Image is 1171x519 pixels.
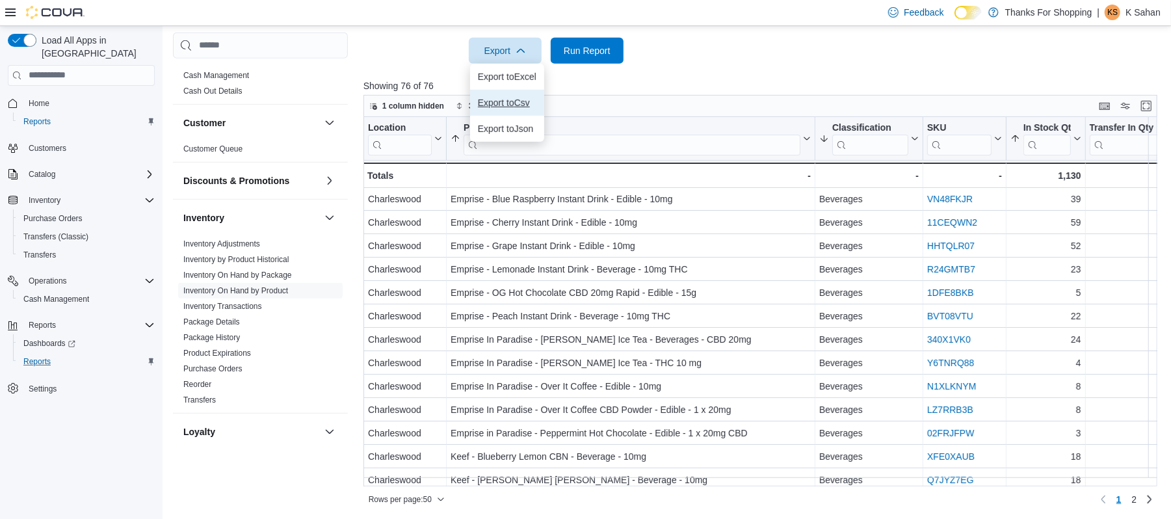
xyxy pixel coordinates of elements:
span: 2 [1132,493,1137,506]
p: Showing 76 of 76 [363,79,1166,92]
button: Export toExcel [470,64,544,90]
div: Charleswood [368,379,442,394]
div: Emprise In Paradise - Over It Coffee CBD Powder - Edible - 1 x 20mg [451,402,811,418]
a: HHTQLR07 [927,241,975,251]
button: Inventory [3,191,160,209]
button: Loyalty [183,425,319,438]
span: Cash Management [23,294,89,304]
div: 0 [1089,355,1171,371]
span: Inventory [23,193,155,208]
p: Thanks For Shopping [1005,5,1092,20]
div: Beverages [819,379,919,394]
span: Cash Management [18,291,155,307]
span: Export [477,38,534,64]
a: Reports [18,114,56,129]
button: Purchase Orders [13,209,160,228]
div: Beverages [819,215,919,230]
button: Customers [3,139,160,157]
button: Reports [3,316,160,334]
a: Inventory Transactions [183,302,262,311]
button: Transfers [13,246,160,264]
span: Reports [23,317,155,333]
div: Beverages [819,261,919,277]
div: Emprise In Paradise - Over It Coffee - Edible - 10mg [451,379,811,394]
span: Dashboards [18,336,155,351]
button: Rows per page:50 [363,492,450,507]
a: 02FRJFPW [927,428,974,438]
a: Home [23,96,55,111]
span: Inventory On Hand by Product [183,286,288,296]
div: Location [368,122,432,155]
h3: Loyalty [183,425,215,438]
div: Beverages [819,402,919,418]
button: Keyboard shortcuts [1097,98,1112,114]
span: 3 fields sorted [469,101,521,111]
div: Beverages [819,308,919,324]
div: Charleswood [368,449,442,464]
span: Inventory by Product Historical [183,254,289,265]
span: Export to Csv [478,98,536,108]
div: Beverages [819,472,919,488]
div: Emprise - Cherry Instant Drink - Edible - 10mg [451,215,811,230]
a: LZ7RRB3B [927,405,973,415]
button: In Stock Qty [1010,122,1081,155]
button: Home [3,94,160,113]
a: Package History [183,333,240,342]
span: Feedback [904,6,943,19]
div: 0 [1089,332,1171,347]
div: 0 [1089,285,1171,300]
span: Inventory On Hand by Package [183,270,292,280]
a: Package Details [183,317,240,326]
a: Cash Out Details [183,86,243,96]
span: Inventory Adjustments [183,239,260,249]
button: Display options [1118,98,1133,114]
p: | [1098,5,1100,20]
div: 52 [1010,238,1081,254]
span: Settings [23,380,155,396]
div: Beverages [819,191,919,207]
div: Emprise in Paradise - Peppermint Hot Chocolate - Edible - 1 x 20mg CBD [451,425,811,441]
div: 23 [1010,261,1081,277]
div: Charleswood [368,402,442,418]
div: Inventory [173,236,348,413]
div: Totals [367,168,442,183]
a: Transfers [183,395,216,405]
div: 4 [1010,355,1081,371]
a: Inventory Adjustments [183,239,260,248]
button: Page 1 of 2 [1111,489,1127,510]
a: Purchase Orders [18,211,88,226]
div: K Sahan [1105,5,1120,20]
button: Classification [819,122,919,155]
h3: Inventory [183,211,224,224]
a: Reorder [183,380,211,389]
a: Customer Queue [183,144,243,153]
span: Transfers (Classic) [18,229,155,245]
div: - [451,168,811,183]
span: Purchase Orders [18,211,155,226]
div: Classification [832,122,908,134]
span: Purchase Orders [23,213,83,224]
button: Operations [23,273,72,289]
div: 5 [1010,285,1081,300]
div: 39 [1010,191,1081,207]
button: 1 column hidden [364,98,449,114]
div: 0 [1089,238,1171,254]
input: Dark Mode [954,6,982,20]
nav: Complex example [8,88,155,432]
button: Customer [183,116,319,129]
span: Transfers (Classic) [23,232,88,242]
span: Home [29,98,49,109]
div: Transfer In Qty [1089,122,1161,134]
div: SKU URL [927,122,992,155]
button: Catalog [23,166,60,182]
div: Charleswood [368,308,442,324]
div: Location [368,122,432,134]
span: Reports [29,320,56,330]
div: - [819,168,919,183]
div: Beverages [819,285,919,300]
div: Transfer In Qty [1089,122,1161,155]
span: Reports [23,116,51,127]
button: Catalog [3,165,160,183]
